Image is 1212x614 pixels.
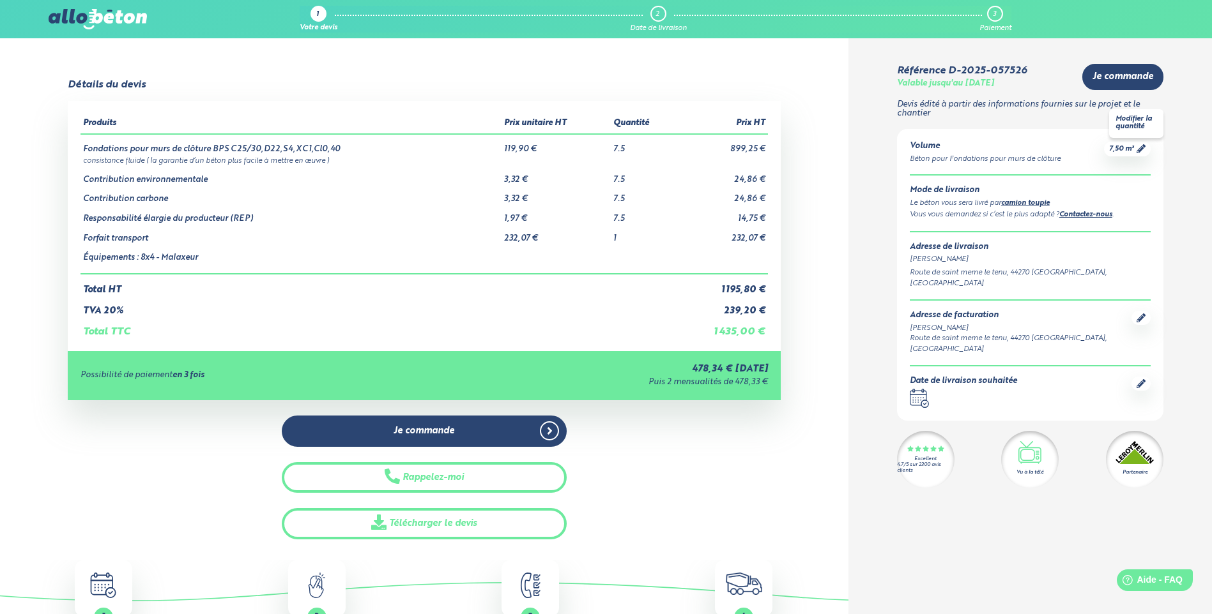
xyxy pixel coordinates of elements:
td: 1 195,80 € [677,274,768,296]
div: Votre devis [300,24,337,33]
td: Contribution environnementale [81,165,502,185]
td: 24,86 € [677,184,768,204]
div: Adresse de facturation [910,311,1131,320]
td: 3,32 € [502,184,610,204]
div: Adresse de livraison [910,243,1151,252]
td: 232,07 € [677,224,768,244]
div: [PERSON_NAME] [910,323,1131,334]
td: Forfait transport [81,224,502,244]
div: Vous vous demandez si c’est le plus adapté ? . [910,209,1151,221]
div: Le béton vous sera livré par [910,198,1151,209]
span: 7,50 m³ [1109,144,1134,154]
td: 7.5 [611,165,677,185]
a: 1 Votre devis [300,6,337,33]
td: 119,90 € [502,134,610,154]
td: 7.5 [611,134,677,154]
div: Date de livraison [630,24,687,33]
td: 14,75 € [677,204,768,224]
td: 899,25 € [677,134,768,154]
div: 3 [993,10,996,19]
div: Référence D-2025-057526 [897,65,1027,77]
a: Contactez-nous [1059,211,1112,218]
div: Excellent [914,456,937,462]
td: 3,32 € [502,165,610,185]
div: Vu à la télé [1016,468,1043,476]
a: Je commande [1082,64,1163,90]
div: 1 [316,11,319,19]
button: Rappelez-moi [282,462,567,493]
div: [PERSON_NAME] [910,254,1151,265]
td: 1 [611,224,677,244]
span: Je commande [394,426,454,437]
div: Valable jusqu'au [DATE] [897,79,994,89]
div: Possibilité de paiement [81,371,431,380]
td: Total HT [81,274,676,296]
td: 1,97 € [502,204,610,224]
td: Équipements : 8x4 - Malaxeur [81,243,502,274]
td: 239,20 € [677,296,768,317]
div: 4.7/5 sur 2300 avis clients [897,462,955,474]
div: Mode de livraison [910,186,1151,195]
td: 232,07 € [502,224,610,244]
a: Je commande [282,416,567,447]
span: Je commande [1093,71,1153,82]
div: 478,34 € [DATE] [431,364,768,375]
div: Détails du devis [68,79,146,91]
td: Fondations pour murs de clôture BPS C25/30,D22,S4,XC1,Cl0,40 [81,134,502,154]
div: Partenaire [1123,468,1147,476]
td: 1 435,00 € [677,316,768,338]
td: 24,86 € [677,165,768,185]
div: Date de livraison souhaitée [910,377,1017,386]
td: TVA 20% [81,296,676,317]
td: consistance fluide ( la garantie d’un béton plus facile à mettre en œuvre ) [81,154,767,165]
strong: en 3 fois [173,371,204,379]
div: 2 [656,10,659,19]
th: Produits [81,114,502,134]
a: 2 Date de livraison [630,6,687,33]
img: truck.c7a9816ed8b9b1312949.png [726,573,762,595]
div: Route de saint meme le tenu, 44270 [GEOGRAPHIC_DATA], [GEOGRAPHIC_DATA] [910,333,1131,355]
th: Prix HT [677,114,768,134]
p: Devis édité à partir des informations fournies sur le projet et le chantier [897,100,1163,119]
td: Total TTC [81,316,676,338]
th: Quantité [611,114,677,134]
td: Contribution carbone [81,184,502,204]
a: camion toupie [1001,200,1050,207]
div: Route de saint meme le tenu, 44270 [GEOGRAPHIC_DATA], [GEOGRAPHIC_DATA] [910,267,1151,289]
a: Télécharger le devis [282,508,567,539]
div: Puis 2 mensualités de 478,33 € [431,378,768,387]
img: allobéton [49,9,147,29]
div: Béton pour Fondations pour murs de clôture [910,154,1061,165]
td: 7.5 [611,204,677,224]
td: 7.5 [611,184,677,204]
a: 3 Paiement [979,6,1011,33]
div: Paiement [979,24,1011,33]
iframe: Help widget launcher [1098,564,1198,600]
th: Prix unitaire HT [502,114,610,134]
td: Responsabilité élargie du producteur (REP) [81,204,502,224]
div: Volume [910,142,1061,151]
